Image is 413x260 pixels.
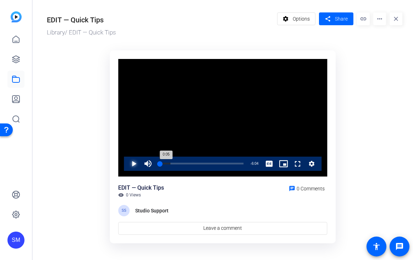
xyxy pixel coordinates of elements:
[373,12,386,25] mat-icon: more_horiz
[395,242,404,251] mat-icon: message
[286,184,327,192] a: 0 Comments
[47,15,104,25] div: EDIT — Quick Tips
[141,157,155,171] button: Mute
[252,162,258,166] span: 6:04
[159,163,243,164] div: Progress Bar
[203,224,242,232] span: Leave a comment
[291,157,305,171] button: Fullscreen
[276,157,291,171] button: Picture-in-Picture
[118,192,124,198] mat-icon: visibility
[262,157,276,171] button: Captions
[118,222,327,235] a: Leave a comment
[319,12,353,25] button: Share
[118,205,130,216] div: SS
[357,12,370,25] mat-icon: link
[47,28,274,37] div: / EDIT — Quick Tips
[126,192,141,198] span: 0 Views
[293,12,310,26] span: Options
[297,186,325,191] span: 0 Comments
[372,242,381,251] mat-icon: accessibility
[135,206,171,215] div: Studio Support
[118,184,164,192] div: EDIT — Quick Tips
[127,157,141,171] button: Play
[281,12,290,26] mat-icon: settings
[335,15,348,23] span: Share
[390,12,402,25] mat-icon: close
[11,11,22,22] img: blue-gradient.svg
[323,14,332,24] mat-icon: share
[118,59,327,177] div: Video Player
[7,232,24,249] div: SM
[277,12,316,25] button: Options
[289,185,295,192] mat-icon: chat
[47,29,65,36] a: Library
[250,162,252,166] span: -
